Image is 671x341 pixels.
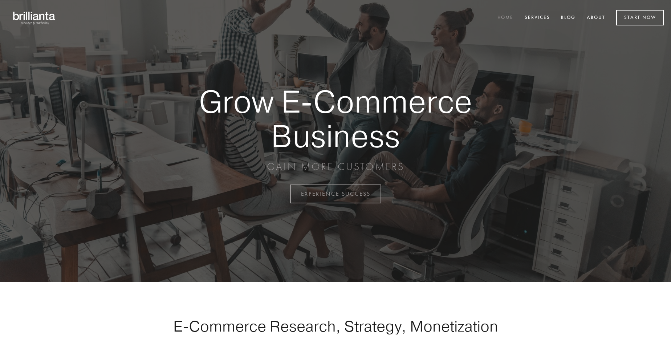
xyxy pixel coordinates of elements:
a: Home [493,12,518,24]
h1: E-Commerce Research, Strategy, Monetization [150,317,521,335]
strong: Grow E-Commerce Business [174,84,497,153]
a: EXPERIENCE SUCCESS [290,184,381,203]
a: About [582,12,610,24]
a: Start Now [616,10,664,25]
p: GAIN MORE CUSTOMERS [174,160,497,173]
img: brillianta - research, strategy, marketing [7,7,62,28]
a: Services [520,12,555,24]
a: Blog [556,12,580,24]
